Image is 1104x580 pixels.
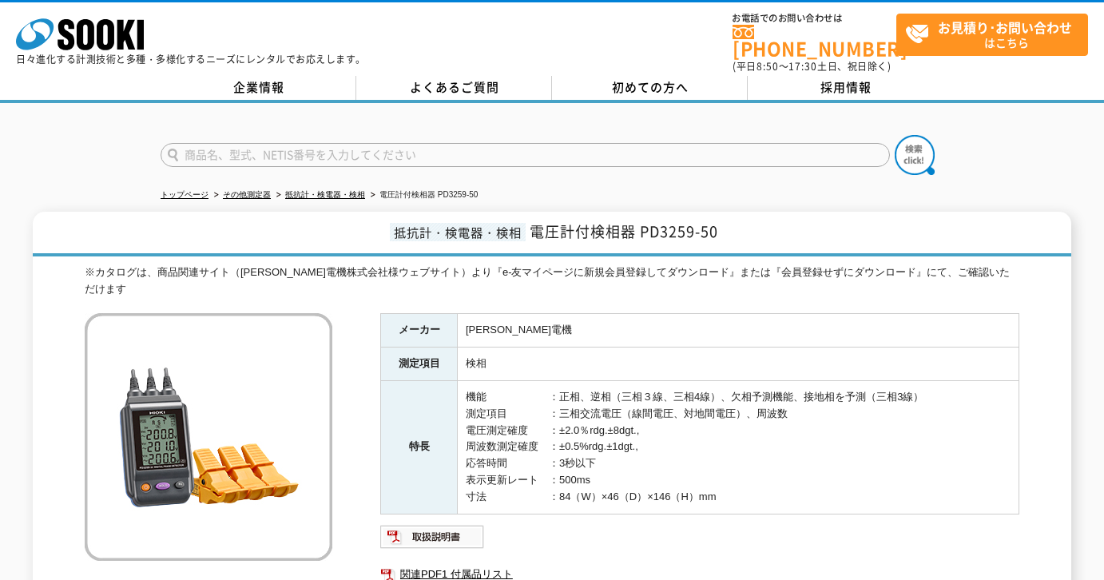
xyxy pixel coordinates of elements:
span: 8:50 [757,59,779,73]
div: ※カタログは、商品関連サイト（[PERSON_NAME]電機株式会社様ウェブサイト）より『e-友マイページに新規会員登録してダウンロード』または『会員登録せずにダウンロード』にて、ご確認いただけます [85,264,1019,298]
span: はこちら [905,14,1087,54]
img: 取扱説明書 [380,524,485,550]
input: 商品名、型式、NETIS番号を入力してください [161,143,890,167]
img: 電圧計付検相器 PD3259-50 [85,313,332,561]
th: メーカー [381,314,458,348]
span: (平日 ～ 土日、祝日除く) [733,59,891,73]
td: 検相 [458,348,1019,381]
strong: お見積り･お問い合わせ [938,18,1072,37]
span: 抵抗計・検電器・検相 [390,223,526,241]
a: 採用情報 [748,76,943,100]
th: 測定項目 [381,348,458,381]
a: よくあるご質問 [356,76,552,100]
p: 日々進化する計測技術と多種・多様化するニーズにレンタルでお応えします。 [16,54,366,64]
td: [PERSON_NAME]電機 [458,314,1019,348]
span: 電圧計付検相器 PD3259-50 [530,220,718,242]
a: [PHONE_NUMBER] [733,25,896,58]
a: 取扱説明書 [380,534,485,546]
a: トップページ [161,190,208,199]
a: お見積り･お問い合わせはこちら [896,14,1088,56]
a: 企業情報 [161,76,356,100]
th: 特長 [381,381,458,514]
a: 抵抗計・検電器・検相 [285,190,365,199]
img: btn_search.png [895,135,935,175]
a: 初めての方へ [552,76,748,100]
span: 初めての方へ [612,78,689,96]
a: その他測定器 [223,190,271,199]
span: 17:30 [788,59,817,73]
li: 電圧計付検相器 PD3259-50 [367,187,478,204]
span: お電話でのお問い合わせは [733,14,896,23]
td: 機能 ：正相、逆相（三相３線、三相4線）、欠相予測機能、接地相を予測（三相3線） 測定項目 ：三相交流電圧（線間電圧、対地間電圧）、周波数 電圧測定確度 ：±2.0％rdg.±8dgt., 周波... [458,381,1019,514]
